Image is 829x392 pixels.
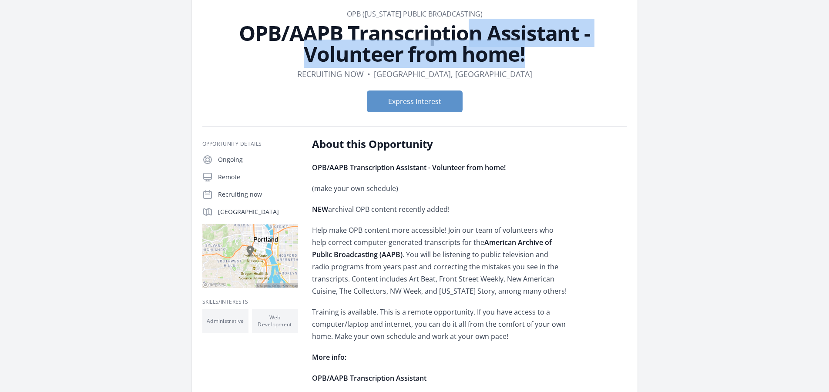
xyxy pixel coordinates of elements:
li: Administrative [202,309,248,333]
h3: Opportunity Details [202,141,298,147]
p: Ongoing [218,155,298,164]
div: • [367,68,370,80]
h1: OPB/AAPB Transcription Assistant - Volunteer from home! [202,23,627,64]
p: Training is available. This is a remote opportunity. If you have access to a computer/laptop and ... [312,306,567,342]
strong: More info: [312,352,346,362]
h2: About this Opportunity [312,137,567,151]
li: Web Development [252,309,298,333]
strong: NEW [312,204,328,214]
strong: OPB/AAPB Transcription Assistant - Volunteer from home! [312,163,506,172]
p: archival OPB content recently added! [312,203,567,215]
p: Remote [218,173,298,181]
strong: American Archive of Public Broadcasting (AAPB) [312,238,552,259]
p: (make your own schedule) [312,182,567,194]
img: Map [202,224,298,288]
p: Help make OPB content more accessible! Join our team of volunteers who help correct computer-gene... [312,224,567,297]
h3: Skills/Interests [202,298,298,305]
p: Recruiting now [218,190,298,199]
dd: [GEOGRAPHIC_DATA], [GEOGRAPHIC_DATA] [374,68,532,80]
p: [GEOGRAPHIC_DATA] [218,208,298,216]
a: OPB ([US_STATE] Public Broadcasting) [347,9,483,19]
dd: Recruiting now [297,68,364,80]
strong: OPB/AAPB Transcription Assistant [312,373,426,383]
button: Express Interest [367,90,463,112]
